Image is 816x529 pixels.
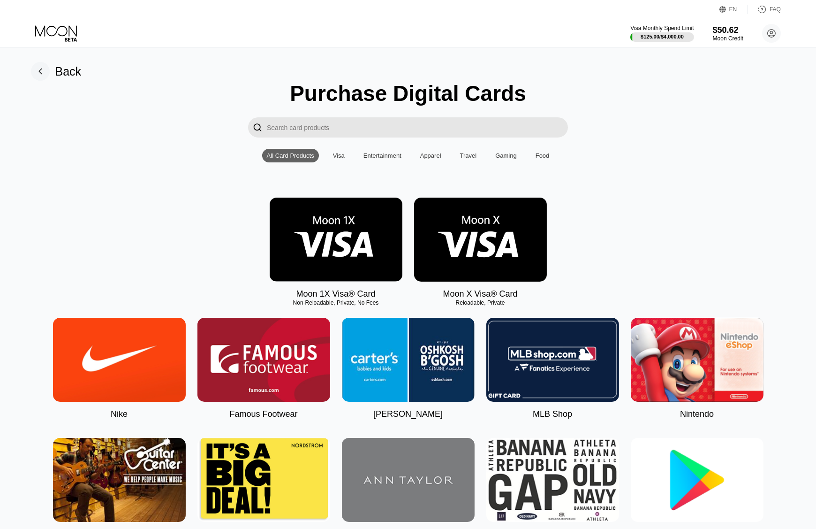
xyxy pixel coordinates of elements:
div: [PERSON_NAME] [373,409,443,419]
div: Famous Footwear [229,409,297,419]
div: Travel [455,149,482,162]
div: Nintendo [680,409,714,419]
div: $50.62 [713,25,743,35]
div: FAQ [770,6,781,13]
div:  [253,122,262,133]
div: Nike [111,409,128,419]
div: Visa Monthly Spend Limit [630,25,694,31]
div: Food [536,152,550,159]
div: Travel [460,152,477,159]
div: EN [729,6,737,13]
div: Reloadable, Private [414,299,547,306]
div: Purchase Digital Cards [290,81,526,106]
div: EN [719,5,748,14]
div: Entertainment [363,152,401,159]
input: Search card products [267,117,568,138]
div: Gaming [491,149,521,162]
div: Gaming [495,152,517,159]
div: Food [531,149,554,162]
div: Entertainment [359,149,406,162]
div: $125.00 / $4,000.00 [641,34,684,39]
div: Moon X Visa® Card [443,289,517,299]
div: $50.62Moon Credit [713,25,743,42]
div: Visa Monthly Spend Limit$125.00/$4,000.00 [630,25,694,42]
div: Non-Reloadable, Private, No Fees [270,299,402,306]
div: Moon Credit [713,35,743,42]
div:  [248,117,267,138]
div: Apparel [420,152,441,159]
div: Visa [333,152,345,159]
div: All Card Products [262,149,319,162]
div: Back [31,62,82,81]
div: Visa [328,149,349,162]
div: Back [55,65,82,78]
div: FAQ [748,5,781,14]
div: MLB Shop [533,409,572,419]
div: All Card Products [267,152,314,159]
div: Apparel [416,149,446,162]
div: Moon 1X Visa® Card [296,289,375,299]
